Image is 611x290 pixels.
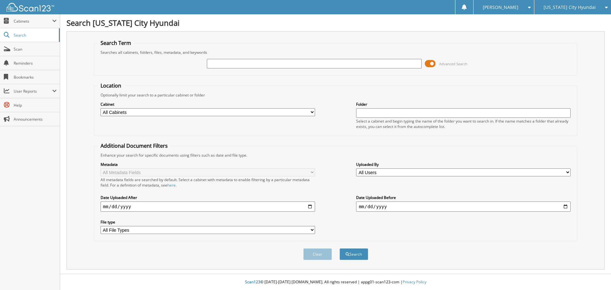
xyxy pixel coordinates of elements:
span: Advanced Search [439,61,467,66]
legend: Search Term [97,39,134,46]
legend: Location [97,82,124,89]
input: start [101,202,315,212]
div: All metadata fields are searched by default. Select a cabinet with metadata to enable filtering b... [101,177,315,188]
span: Cabinets [14,18,52,24]
label: Date Uploaded After [101,195,315,200]
div: Select a cabinet and begin typing the name of the folder you want to search in. If the name match... [356,118,571,129]
label: Uploaded By [356,162,571,167]
span: [US_STATE] City Hyundai [544,5,596,9]
button: Clear [303,248,332,260]
span: Search [14,32,56,38]
span: Announcements [14,117,57,122]
div: Searches all cabinets, folders, files, metadata, and keywords [97,50,574,55]
span: [PERSON_NAME] [483,5,518,9]
input: end [356,202,571,212]
a: Privacy Policy [403,279,426,285]
span: Scan123 [245,279,260,285]
label: File type [101,219,315,225]
span: Bookmarks [14,74,57,80]
img: scan123-logo-white.svg [6,3,54,11]
label: Date Uploaded Before [356,195,571,200]
a: here [167,182,176,188]
button: Search [340,248,368,260]
label: Folder [356,102,571,107]
div: © [DATE]-[DATE] [DOMAIN_NAME]. All rights reserved | appg01-scan123-com | [60,274,611,290]
span: Scan [14,46,57,52]
span: Help [14,103,57,108]
div: Enhance your search for specific documents using filters such as date and file type. [97,152,574,158]
legend: Additional Document Filters [97,142,171,149]
span: Reminders [14,60,57,66]
h1: Search [US_STATE] City Hyundai [67,18,605,28]
div: Optionally limit your search to a particular cabinet or folder [97,92,574,98]
span: User Reports [14,88,52,94]
label: Cabinet [101,102,315,107]
label: Metadata [101,162,315,167]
